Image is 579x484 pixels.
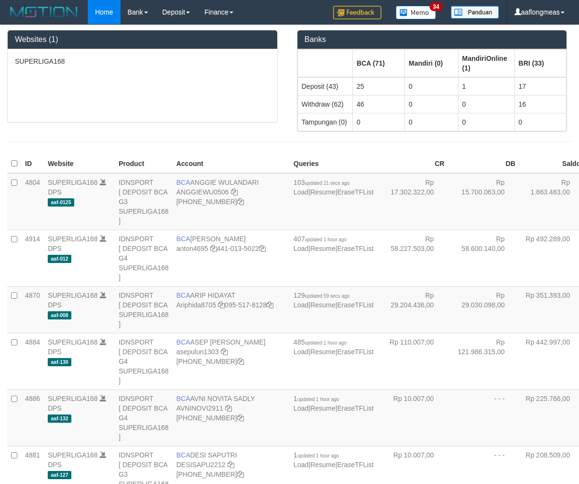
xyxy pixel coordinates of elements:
td: DPS [44,286,115,333]
span: 129 [294,291,350,299]
td: Rp 110.007,00 [377,333,448,389]
span: BCA [176,291,190,299]
span: aaf-132 [48,415,71,423]
a: Copy 4062281875 to clipboard [237,358,244,365]
td: Rp 121.986.315,00 [448,333,519,389]
td: IDNSPORT [ DEPOSIT BCA SUPERLIGA168 ] [115,286,173,333]
h3: Websites (1) [15,35,270,44]
td: Tampungan (0) [297,113,352,131]
td: 46 [352,95,404,113]
a: Load [294,404,309,412]
th: CR [377,154,448,173]
td: 25 [352,77,404,96]
td: DPS [44,389,115,446]
span: 407 [294,235,347,243]
td: 0 [404,113,458,131]
td: 4870 [21,286,44,333]
a: AVNINOVI2911 [176,404,223,412]
td: Rp 58.227.503,00 [377,230,448,286]
a: SUPERLIGA168 [48,291,98,299]
th: Group: activate to sort column ascending [404,49,458,77]
a: EraseTFList [337,301,373,309]
th: Account [173,154,290,173]
a: Copy 0955178128 to clipboard [267,301,273,309]
span: | | [294,395,374,412]
th: DB [448,154,519,173]
a: Resume [310,188,336,196]
span: aaf-008 [48,311,71,319]
td: 4886 [21,389,44,446]
a: SUPERLIGA168 [48,451,98,459]
a: Load [294,301,309,309]
span: BCA [176,235,190,243]
td: 0 [404,95,458,113]
td: Rp 17.302.322,00 [377,173,448,230]
td: Rp 29.204.436,00 [377,286,448,333]
td: - - - [448,389,519,446]
span: updated 21 secs ago [305,180,350,186]
a: EraseTFList [337,348,373,356]
a: Copy 4062213373 to clipboard [237,198,244,206]
a: EraseTFList [337,188,373,196]
td: IDNSPORT [ DEPOSIT BCA G3 SUPERLIGA168 ] [115,173,173,230]
span: aaf-0125 [48,198,74,207]
a: Resume [310,301,336,309]
a: Copy DESISAPU2212 to clipboard [228,461,234,469]
td: 0 [352,113,404,131]
span: updated 1 hour ago [297,453,339,458]
td: ARIP HIDAYAT 095-517-8128 [173,286,290,333]
span: | | [294,291,374,309]
img: Feedback.jpg [333,6,381,19]
span: 34 [430,2,443,11]
a: Copy Ariphida8705 to clipboard [218,301,225,309]
td: AVNI NOVITA SADLY [PHONE_NUMBER] [173,389,290,446]
a: asepulun1303 [176,348,219,356]
a: Resume [310,404,336,412]
span: 1 [294,451,339,459]
h3: Banks [305,35,560,44]
td: 4914 [21,230,44,286]
img: MOTION_logo.png [7,5,81,19]
td: DPS [44,333,115,389]
th: Queries [290,154,377,173]
td: DPS [44,230,115,286]
span: aaf-012 [48,255,71,263]
a: Load [294,188,309,196]
a: Copy 4062280135 to clipboard [237,414,244,422]
span: updated 1 hour ago [305,340,347,346]
th: Group: activate to sort column ascending [514,49,566,77]
td: 1 [458,77,514,96]
a: Resume [310,348,336,356]
span: updated 59 secs ago [305,293,350,299]
span: BCA [176,179,190,186]
a: SUPERLIGA168 [48,395,98,402]
td: 0 [458,113,514,131]
span: | | [294,338,374,356]
span: aaf-127 [48,471,71,479]
td: IDNSPORT [ DEPOSIT BCA G4 SUPERLIGA168 ] [115,230,173,286]
td: ANGGIE WULANDARI [PHONE_NUMBER] [173,173,290,230]
td: [PERSON_NAME] 441-013-5022 [173,230,290,286]
td: 4804 [21,173,44,230]
a: DESISAPU2212 [176,461,226,469]
span: BCA [176,395,190,402]
img: panduan.png [451,6,499,19]
span: | | [294,179,374,196]
td: 0 [514,113,566,131]
a: EraseTFList [337,404,373,412]
td: IDNSPORT [ DEPOSIT BCA G4 SUPERLIGA168 ] [115,389,173,446]
td: ASEP [PERSON_NAME] [PHONE_NUMBER] [173,333,290,389]
th: ID [21,154,44,173]
span: 103 [294,179,350,186]
td: 4884 [21,333,44,389]
td: 16 [514,95,566,113]
a: Ariphida8705 [176,301,216,309]
a: Copy ANGGIEWU0506 to clipboard [231,188,238,196]
a: SUPERLIGA168 [48,179,98,186]
a: Load [294,348,309,356]
a: SUPERLIGA168 [48,235,98,243]
a: anton4695 [176,245,208,252]
span: updated 1 hour ago [305,237,347,242]
a: Copy 4062280453 to clipboard [237,470,244,478]
span: | | [294,235,374,252]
